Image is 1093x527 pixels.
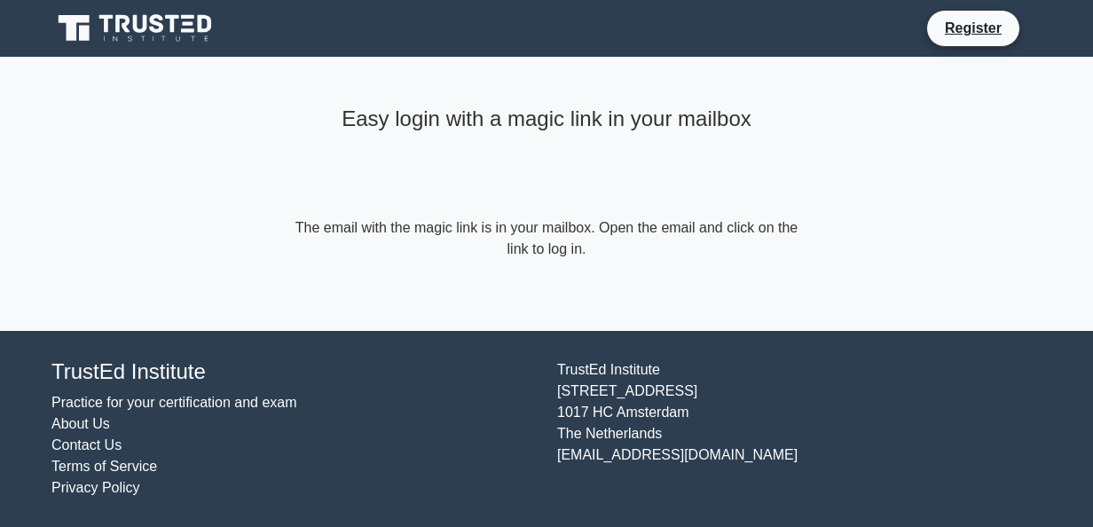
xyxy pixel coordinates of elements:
a: Register [934,17,1012,39]
a: Contact Us [51,437,122,452]
form: The email with the magic link is in your mailbox. Open the email and click on the link to log in. [291,217,802,260]
a: Terms of Service [51,459,157,474]
h4: TrustEd Institute [51,359,536,385]
a: About Us [51,416,110,431]
a: Privacy Policy [51,480,140,495]
a: Practice for your certification and exam [51,395,297,410]
h4: Easy login with a magic link in your mailbox [291,106,802,132]
div: TrustEd Institute [STREET_ADDRESS] 1017 HC Amsterdam The Netherlands [EMAIL_ADDRESS][DOMAIN_NAME] [546,359,1052,499]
